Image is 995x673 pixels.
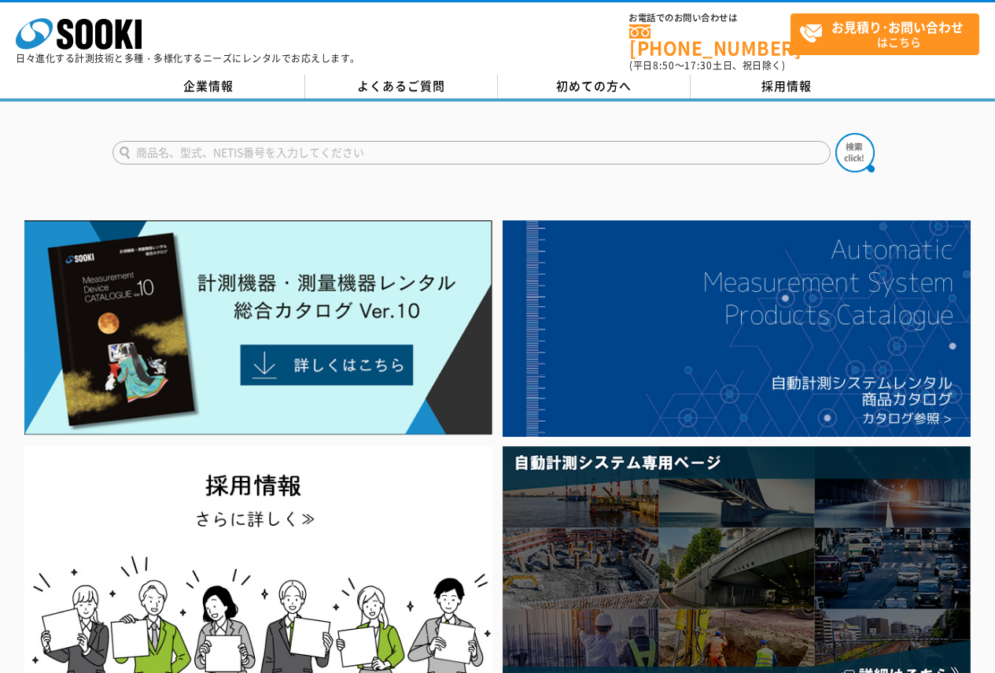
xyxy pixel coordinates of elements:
[691,75,883,98] a: 採用情報
[305,75,498,98] a: よくあるご質問
[24,220,492,435] img: Catalog Ver10
[629,58,785,72] span: (平日 ～ 土日、祝日除く)
[498,75,691,98] a: 初めての方へ
[684,58,713,72] span: 17:30
[556,77,632,94] span: 初めての方へ
[653,58,675,72] span: 8:50
[831,17,964,36] strong: お見積り･お問い合わせ
[629,13,790,23] span: お電話でのお問い合わせは
[16,54,360,63] p: 日々進化する計測技術と多種・多様化するニーズにレンタルでお応えします。
[835,133,875,172] img: btn_search.png
[112,75,305,98] a: 企業情報
[112,141,831,165] input: 商品名、型式、NETIS番号を入力してください
[503,220,971,437] img: 自動計測システムカタログ
[799,14,978,54] span: はこちら
[629,24,790,57] a: [PHONE_NUMBER]
[790,13,979,55] a: お見積り･お問い合わせはこちら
